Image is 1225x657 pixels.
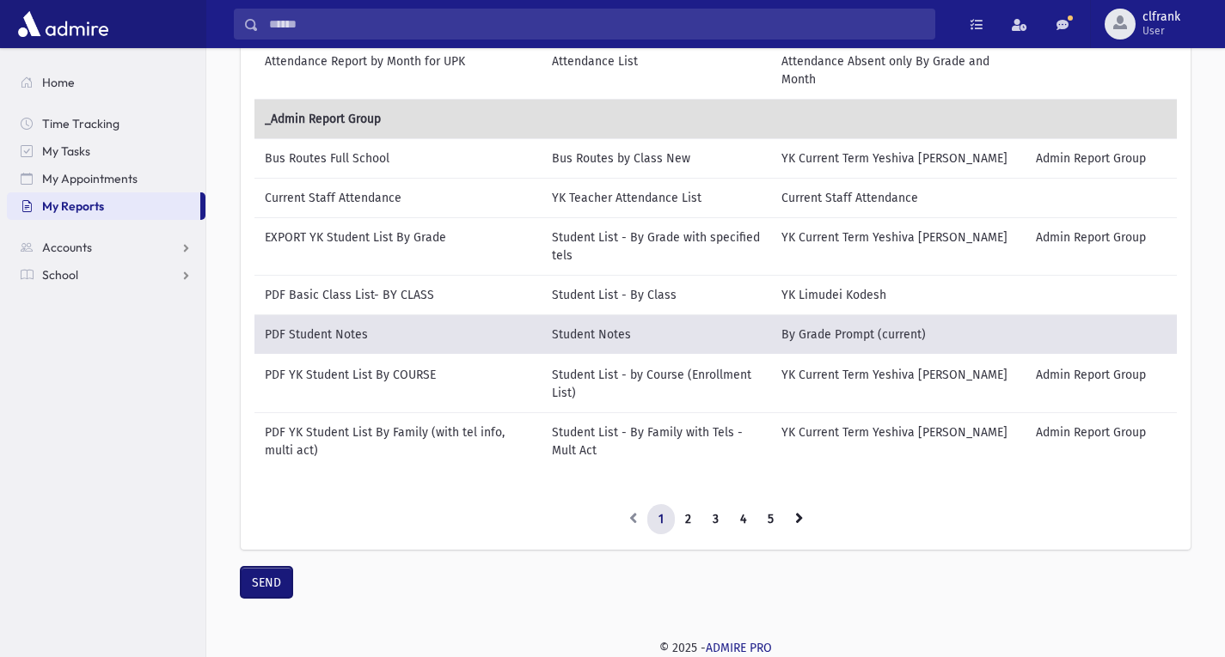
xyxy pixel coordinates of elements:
[234,639,1197,657] div: © 2025 -
[7,192,200,220] a: My Reports
[706,641,772,655] a: ADMIRE PRO
[254,217,542,275] td: EXPORT YK Student List By Grade
[771,355,1026,413] td: YK Current Term Yeshiva [PERSON_NAME]
[7,165,205,192] a: My Appointments
[254,275,542,314] td: PDF Basic Class List- BY CLASS
[7,69,205,96] a: Home
[771,412,1026,470] td: YK Current Term Yeshiva [PERSON_NAME]
[771,178,1026,217] td: Current Staff Attendance
[647,504,675,535] a: 1
[259,9,934,40] input: Search
[542,355,771,413] td: Student List - by Course (Enrollment List)
[254,412,542,470] td: PDF YK Student List By Family (with tel info, multi act)
[771,217,1026,275] td: YK Current Term Yeshiva [PERSON_NAME]
[42,267,78,283] span: School
[7,137,205,165] a: My Tasks
[254,99,1179,138] td: _Admin Report Group
[542,412,771,470] td: Student List - By Family with Tels - Mult Act
[674,504,702,535] a: 2
[254,138,542,178] td: Bus Routes Full School
[729,504,757,535] a: 4
[1026,138,1179,178] td: Admin Report Group
[542,138,771,178] td: Bus Routes by Class New
[241,567,292,598] button: SEND
[254,41,542,99] td: Attendance Report by Month for UPK
[771,275,1026,314] td: YK Limudei Kodesh
[7,234,205,261] a: Accounts
[14,7,113,41] img: AdmirePro
[542,41,771,99] td: Attendance List
[771,41,1026,99] td: Attendance Absent only By Grade and Month
[254,314,542,355] td: PDF Student Notes
[42,240,92,255] span: Accounts
[1026,355,1179,413] td: Admin Report Group
[7,261,205,289] a: School
[1142,24,1180,38] span: User
[1142,10,1180,24] span: clfrank
[542,178,771,217] td: YK Teacher Attendance List
[42,171,138,186] span: My Appointments
[542,217,771,275] td: Student List - By Grade with specified tels
[771,314,1026,355] td: By Grade Prompt (current)
[254,355,542,413] td: PDF YK Student List By COURSE
[7,110,205,137] a: Time Tracking
[542,314,771,355] td: Student Notes
[254,178,542,217] td: Current Staff Attendance
[771,138,1026,178] td: YK Current Term Yeshiva [PERSON_NAME]
[42,198,104,214] span: My Reports
[701,504,730,535] a: 3
[1026,412,1179,470] td: Admin Report Group
[1026,217,1179,275] td: Admin Report Group
[42,143,90,159] span: My Tasks
[42,116,119,131] span: Time Tracking
[756,504,785,535] a: 5
[42,75,75,90] span: Home
[542,275,771,314] td: Student List - By Class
